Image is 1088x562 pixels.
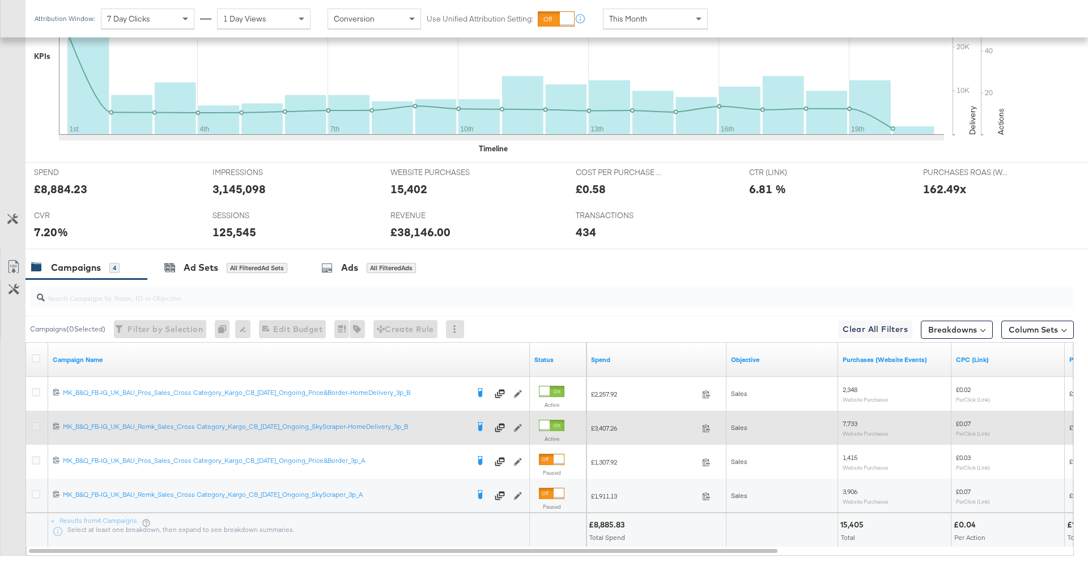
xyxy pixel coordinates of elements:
[390,210,475,221] span: REVENUE
[539,469,564,476] label: Paused
[731,491,747,500] span: Sales
[843,419,857,428] span: 7,733
[956,464,990,471] sub: Per Click (Link)
[212,224,256,240] div: 125,545
[212,167,297,178] span: IMPRESSIONS
[34,15,95,23] div: Attribution Window:
[843,464,889,471] sub: Website Purchases
[576,167,661,178] span: COST PER PURCHASE (WEBSITE EVENTS)
[609,14,647,24] span: This Month
[539,435,564,442] label: Active
[843,355,947,364] a: The number of times a purchase was made tracked by your Custom Audience pixel on your website aft...
[539,401,564,408] label: Active
[954,533,985,542] span: Per Action
[34,210,119,221] span: CVR
[591,355,722,364] a: The total amount spent to date.
[63,456,468,467] a: MK_B&Q_FB-IG_UK_BAU_Pros_Sales_Cross Category_Kargo_CB_[DATE]_Ongoing_Price&Border_3p_A
[51,261,101,274] div: Campaigns
[63,422,468,431] div: MK_B&Q_FB-IG_UK_BAU_Remk_Sales_Cross Category_Kargo_CB_[DATE]_Ongoing_SkyScraper-HomeDelivery_3p_B
[589,533,625,542] span: Total Spend
[34,167,119,178] span: SPEND
[534,355,582,364] a: Shows the current state of your Ad Campaign.
[956,453,971,462] span: £0.03
[954,520,979,530] div: £0.04
[63,456,468,465] div: MK_B&Q_FB-IG_UK_BAU_Pros_Sales_Cross Category_Kargo_CB_[DATE]_Ongoing_Price&Border_3p_A
[223,14,266,24] span: 1 Day Views
[591,492,698,500] span: £1,911.13
[956,355,1060,364] a: The average cost for each link click you've received from your ad.
[843,322,908,337] span: Clear All Filters
[923,181,966,197] div: 162.49x
[34,224,68,240] div: 7.20%
[956,430,990,437] sub: Per Click (Link)
[576,210,661,221] span: TRANSACTIONS
[591,458,698,466] span: £1,307.92
[479,143,508,154] div: Timeline
[215,320,235,338] div: 0
[923,167,1008,178] span: PURCHASES ROAS (WEBSITE EVENTS)
[1068,533,1082,542] span: Total
[45,282,978,304] input: Search Campaigns by Name, ID or Objective
[843,498,889,505] sub: Website Purchases
[334,14,375,24] span: Conversion
[731,423,747,432] span: Sales
[843,487,857,496] span: 3,906
[34,181,87,197] div: £8,884.23
[591,424,698,432] span: £3,407.26
[967,106,977,135] text: Delivery
[341,261,358,274] div: Ads
[367,263,416,273] div: All Filtered Ads
[390,167,475,178] span: WEBSITE PURCHASES
[227,263,287,273] div: All Filtered Ad Sets
[843,453,857,462] span: 1,415
[109,263,120,273] div: 4
[956,419,971,428] span: £0.07
[212,181,266,197] div: 3,145,098
[843,396,889,403] sub: Website Purchases
[838,321,912,339] button: Clear All Filters
[843,385,857,394] span: 2,348
[107,14,150,24] span: 7 Day Clicks
[840,520,867,530] div: 15,405
[30,324,105,334] div: Campaigns ( 0 Selected)
[63,422,468,433] a: MK_B&Q_FB-IG_UK_BAU_Remk_Sales_Cross Category_Kargo_CB_[DATE]_Ongoing_SkyScraper-HomeDelivery_3p_B
[212,210,297,221] span: SESSIONS
[63,490,468,499] div: MK_B&Q_FB-IG_UK_BAU_Remk_Sales_Cross Category_Kargo_CB_[DATE]_Ongoing_SkyScraper_3p_A
[576,181,606,197] div: £0.58
[731,457,747,466] span: Sales
[749,181,786,197] div: 6.81 %
[843,430,889,437] sub: Website Purchases
[576,224,596,240] div: 434
[63,490,468,501] a: MK_B&Q_FB-IG_UK_BAU_Remk_Sales_Cross Category_Kargo_CB_[DATE]_Ongoing_SkyScraper_3p_A
[841,533,855,542] span: Total
[390,181,427,197] div: 15,402
[63,388,468,397] div: MK_B&Q_FB-IG_UK_BAU_Pros_Sales_Cross Category_Kargo_CB_[DATE]_Ongoing_Price&Border-HomeDelivery_3p_B
[390,224,450,240] div: £38,146.00
[956,396,990,403] sub: Per Click (Link)
[731,389,747,398] span: Sales
[921,321,993,339] button: Breakdowns
[63,388,468,399] a: MK_B&Q_FB-IG_UK_BAU_Pros_Sales_Cross Category_Kargo_CB_[DATE]_Ongoing_Price&Border-HomeDelivery_3p_B
[591,390,698,398] span: £2,257.92
[749,167,834,178] span: CTR (LINK)
[1001,321,1074,339] button: Column Sets
[589,520,628,530] div: £8,885.83
[996,108,1006,135] text: Actions
[427,14,533,24] label: Use Unified Attribution Setting:
[539,503,564,510] label: Paused
[956,487,971,496] span: £0.07
[184,261,218,274] div: Ad Sets
[956,498,990,505] sub: Per Click (Link)
[731,355,834,364] a: Your campaign's objective.
[956,385,971,394] span: £0.02
[53,355,525,364] a: Your campaign name.
[34,51,50,62] div: KPIs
